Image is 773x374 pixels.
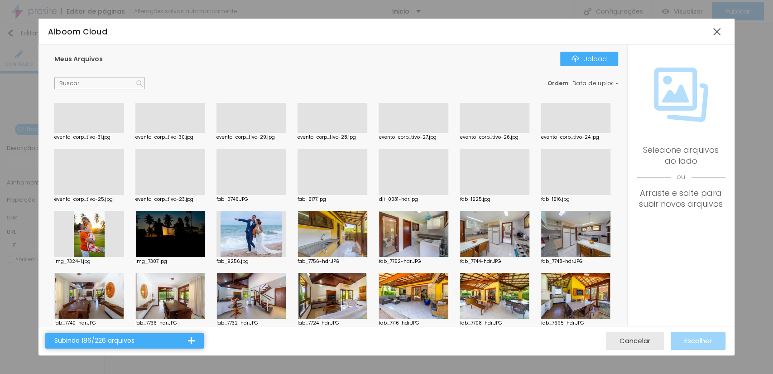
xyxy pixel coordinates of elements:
[571,55,607,63] div: Upload
[541,321,610,325] div: fab_7695-hdr.JPG
[541,259,610,264] div: fab_7748-hdr.JPG
[547,79,569,87] span: Ordem
[136,80,143,87] img: Icone
[637,145,725,209] div: Selecione arquivos ao lado Arraste e solte para subir novos arquivos
[54,135,124,140] div: evento_corp...tivo-31.jpg
[135,259,205,264] div: img_7307.jpg
[541,197,610,202] div: fab_1516.jpg
[54,54,103,63] span: Meus Arquivos
[671,332,725,350] button: Escolher
[379,197,448,202] div: dji_0031-hdr.jpg
[560,52,618,66] button: IconeUpload
[54,259,124,264] div: img_7324-1.jpg
[216,321,286,325] div: fab_7732-hdr.JPG
[571,55,579,63] img: Icone
[298,197,367,202] div: fab_5177.jpg
[54,78,145,89] input: Buscar
[606,332,664,350] button: Cancelar
[135,321,205,325] div: fab_7736-hdr.JPG
[298,321,367,325] div: fab_7724-hdr.JPG
[547,81,618,86] div: :
[460,197,529,202] div: fab_1525.jpg
[654,68,708,122] img: Icone
[379,321,448,325] div: fab_7716-hdr.JPG
[619,337,650,345] span: Cancelar
[216,197,286,202] div: fab_0746.JPG
[216,259,286,264] div: fab_9256.jpg
[460,259,529,264] div: fab_7744-hdr.JPG
[379,135,448,140] div: evento_corp...tivo-27.jpg
[541,135,610,140] div: evento_corp...tivo-24.jpg
[135,197,205,202] div: evento_corp...tivo-23.jpg
[684,337,712,345] span: Escolher
[54,337,188,344] div: Subindo 186/226 arquivos
[572,81,619,86] span: Data de upload
[298,259,367,264] div: fab_7756-hdr.JPG
[54,321,124,325] div: fab_7740-hdr.JPG
[298,135,367,140] div: evento_corp...tivo-28.jpg
[637,166,725,188] span: ou
[48,26,107,37] span: Alboom Cloud
[216,135,286,140] div: evento_corp...tivo-29.jpg
[54,197,124,202] div: evento_corp...tivo-25.jpg
[135,135,205,140] div: evento_corp...tivo-30.jpg
[460,135,529,140] div: evento_corp...tivo-26.jpg
[379,259,448,264] div: fab_7752-hdr.JPG
[460,321,529,325] div: fab_7708-hdr.JPG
